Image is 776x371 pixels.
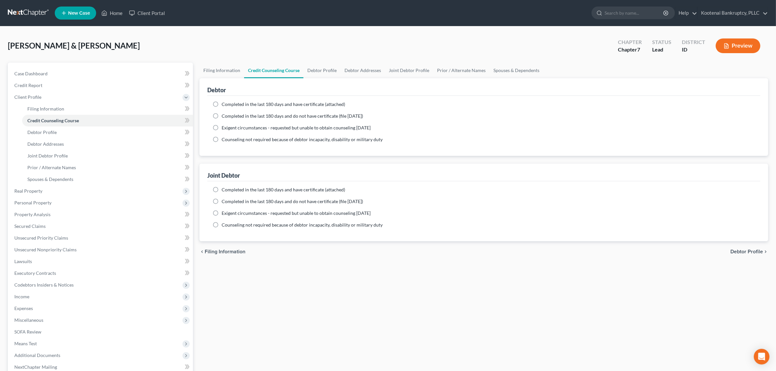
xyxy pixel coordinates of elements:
[199,63,244,78] a: Filing Information
[14,188,42,194] span: Real Property
[385,63,433,78] a: Joint Debtor Profile
[9,244,193,256] a: Unsecured Nonpriority Claims
[14,317,43,323] span: Miscellaneous
[9,68,193,80] a: Case Dashboard
[199,249,205,254] i: chevron_left
[22,103,193,115] a: Filing Information
[754,349,769,364] div: Open Intercom Messenger
[27,176,73,182] span: Spouses & Dependents
[652,38,671,46] div: Status
[22,150,193,162] a: Joint Debtor Profile
[637,46,640,52] span: 7
[730,249,763,254] span: Debtor Profile
[698,7,768,19] a: Kootenai Bankruptcy, PLLC
[22,115,193,126] a: Credit Counseling Course
[14,94,41,100] span: Client Profile
[9,220,193,232] a: Secured Claims
[68,11,90,16] span: New Case
[22,162,193,173] a: Prior / Alternate Names
[9,267,193,279] a: Executory Contracts
[303,63,341,78] a: Debtor Profile
[9,80,193,91] a: Credit Report
[14,212,51,217] span: Property Analysis
[675,7,697,19] a: Help
[222,210,371,216] span: Exigent circumstances - requested but unable to obtain counseling [DATE]
[222,222,383,228] span: Counseling not required because of debtor incapacity, disability or military duty
[126,7,168,19] a: Client Portal
[618,46,642,53] div: Chapter
[618,38,642,46] div: Chapter
[222,187,345,192] span: Completed in the last 180 days and have certificate (attached)
[9,256,193,267] a: Lawsuits
[14,294,29,299] span: Income
[763,249,768,254] i: chevron_right
[9,326,193,338] a: SOFA Review
[207,86,226,94] div: Debtor
[199,249,245,254] button: chevron_left Filing Information
[9,209,193,220] a: Property Analysis
[605,7,664,19] input: Search by name...
[222,199,363,204] span: Completed in the last 180 days and do not have certificate (file [DATE])
[730,249,768,254] button: Debtor Profile chevron_right
[14,235,68,241] span: Unsecured Priority Claims
[8,41,140,50] span: [PERSON_NAME] & [PERSON_NAME]
[207,171,240,179] div: Joint Debtor
[9,232,193,244] a: Unsecured Priority Claims
[27,118,79,123] span: Credit Counseling Course
[205,249,245,254] span: Filing Information
[222,137,383,142] span: Counseling not required because of debtor incapacity, disability or military duty
[22,138,193,150] a: Debtor Addresses
[433,63,490,78] a: Prior / Alternate Names
[14,364,57,370] span: NextChapter Mailing
[14,82,42,88] span: Credit Report
[14,341,37,346] span: Means Test
[14,352,60,358] span: Additional Documents
[222,101,345,107] span: Completed in the last 180 days and have certificate (attached)
[14,305,33,311] span: Expenses
[490,63,543,78] a: Spouses & Dependents
[682,46,705,53] div: ID
[27,106,64,111] span: Filing Information
[14,259,32,264] span: Lawsuits
[27,129,57,135] span: Debtor Profile
[244,63,303,78] a: Credit Counseling Course
[222,125,371,130] span: Exigent circumstances - requested but unable to obtain counseling [DATE]
[27,153,68,158] span: Joint Debtor Profile
[652,46,671,53] div: Lead
[22,126,193,138] a: Debtor Profile
[222,113,363,119] span: Completed in the last 180 days and do not have certificate (file [DATE])
[14,329,41,334] span: SOFA Review
[341,63,385,78] a: Debtor Addresses
[14,282,74,288] span: Codebtors Insiders & Notices
[27,165,76,170] span: Prior / Alternate Names
[14,247,77,252] span: Unsecured Nonpriority Claims
[14,200,51,205] span: Personal Property
[98,7,126,19] a: Home
[682,38,705,46] div: District
[27,141,64,147] span: Debtor Addresses
[14,223,46,229] span: Secured Claims
[716,38,760,53] button: Preview
[14,71,48,76] span: Case Dashboard
[22,173,193,185] a: Spouses & Dependents
[14,270,56,276] span: Executory Contracts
